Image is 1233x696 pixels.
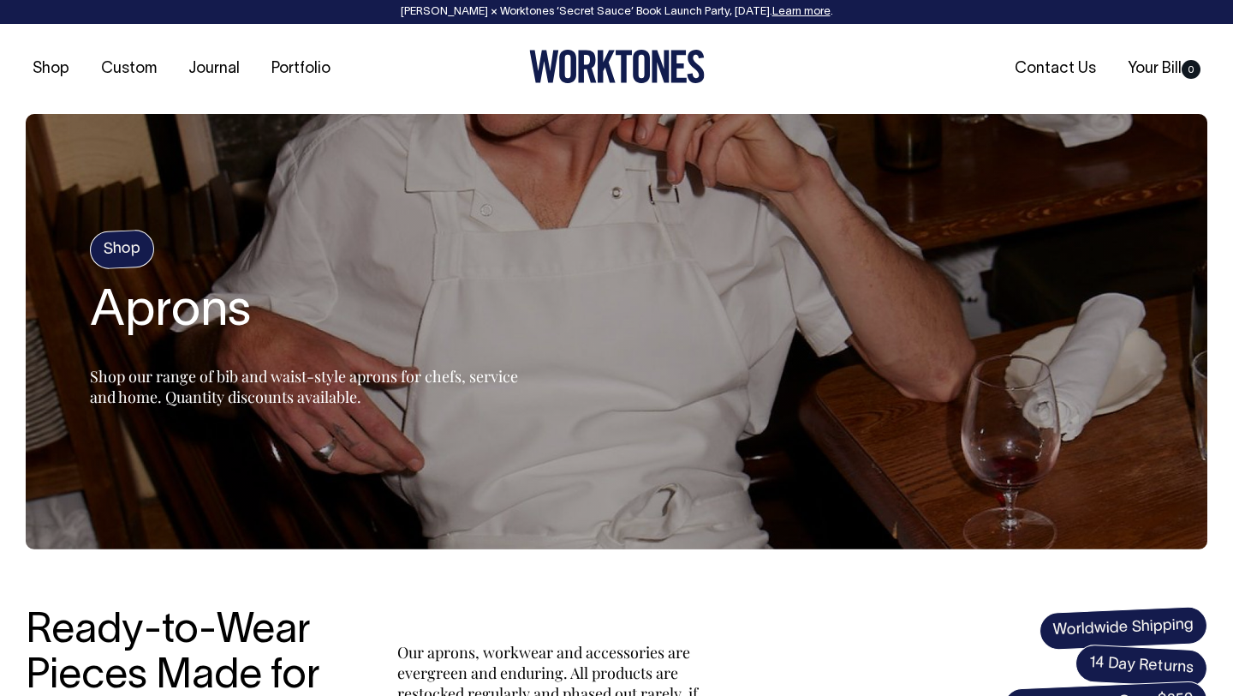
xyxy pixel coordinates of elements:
div: [PERSON_NAME] × Worktones ‘Secret Sauce’ Book Launch Party, [DATE]. . [17,6,1216,18]
span: 14 Day Returns [1075,644,1208,688]
h4: Shop [89,230,155,270]
span: 0 [1182,60,1200,79]
h2: Aprons [90,285,518,340]
a: Shop [26,55,76,83]
a: Custom [94,55,164,83]
span: Shop our range of bib and waist-style aprons for chefs, service and home. Quantity discounts avai... [90,366,518,407]
a: Portfolio [265,55,337,83]
a: Your Bill0 [1121,55,1207,83]
a: Journal [182,55,247,83]
a: Learn more [772,7,831,17]
span: Worldwide Shipping [1039,606,1208,651]
a: Contact Us [1008,55,1103,83]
